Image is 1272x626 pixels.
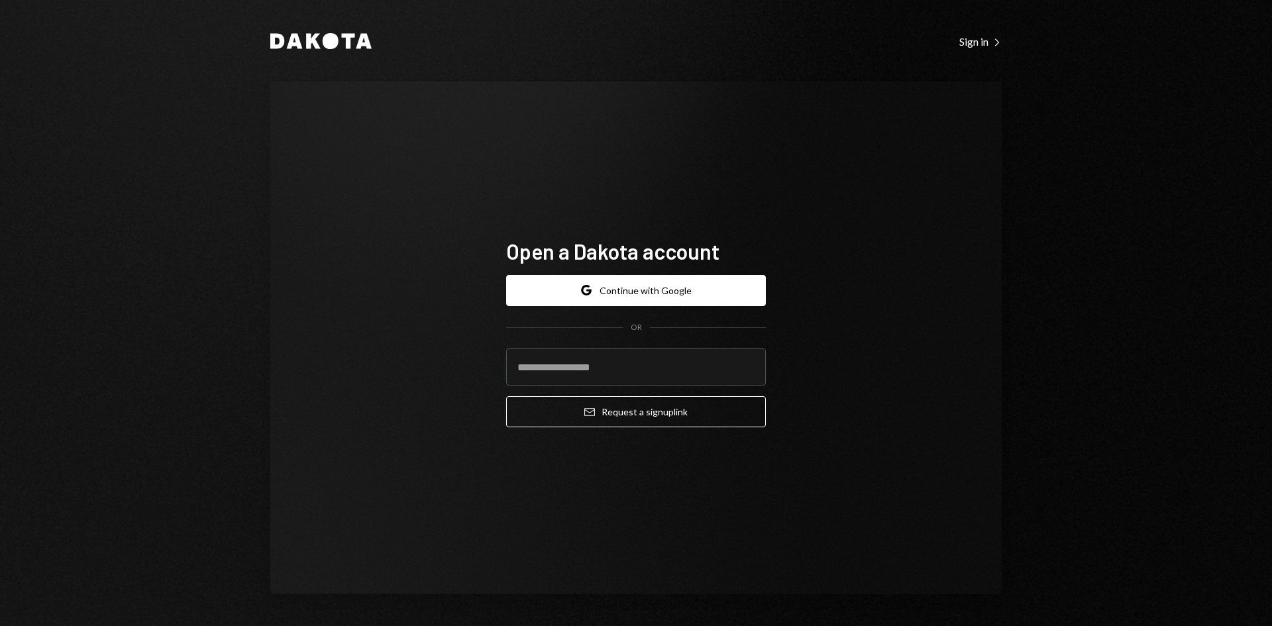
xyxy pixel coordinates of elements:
button: Continue with Google [506,275,766,306]
button: Request a signuplink [506,396,766,427]
h1: Open a Dakota account [506,238,766,264]
a: Sign in [959,34,1002,48]
div: Sign in [959,35,1002,48]
div: OR [631,322,642,333]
